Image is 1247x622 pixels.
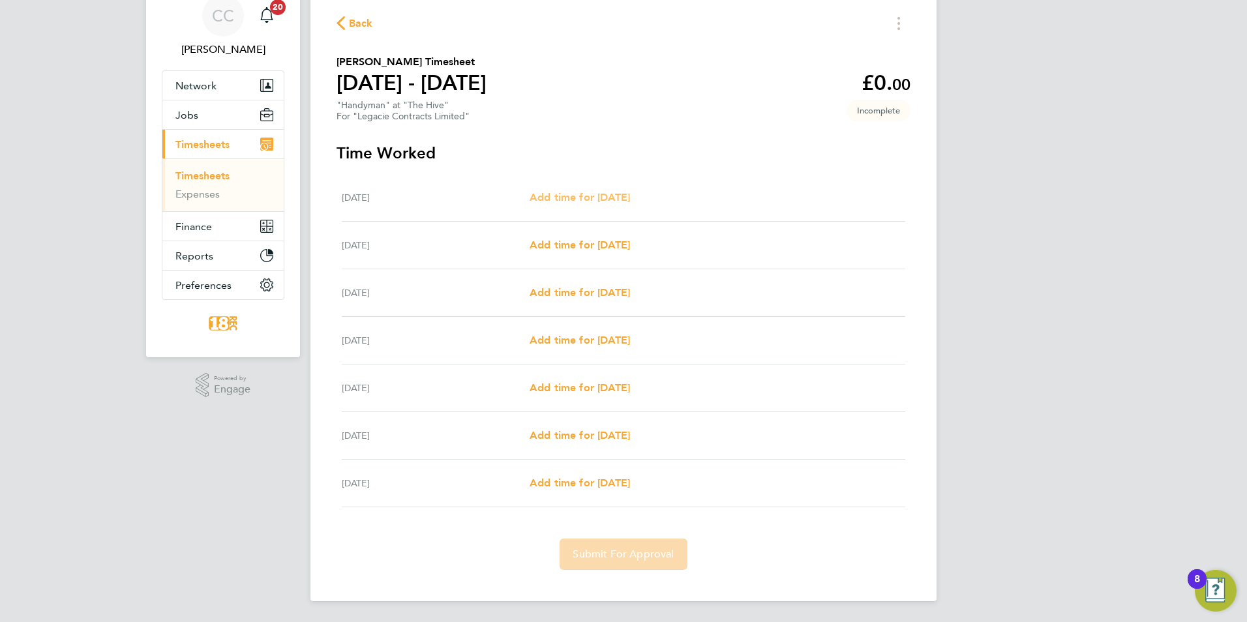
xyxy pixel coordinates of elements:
[1194,579,1200,596] div: 8
[342,428,530,443] div: [DATE]
[342,475,530,491] div: [DATE]
[530,475,630,491] a: Add time for [DATE]
[530,285,630,301] a: Add time for [DATE]
[342,380,530,396] div: [DATE]
[337,15,373,31] button: Back
[175,109,198,121] span: Jobs
[349,16,373,31] span: Back
[175,188,220,200] a: Expenses
[530,429,630,441] span: Add time for [DATE]
[214,373,250,384] span: Powered by
[530,428,630,443] a: Add time for [DATE]
[530,239,630,251] span: Add time for [DATE]
[162,158,284,211] div: Timesheets
[337,143,910,164] h3: Time Worked
[530,381,630,394] span: Add time for [DATE]
[887,13,910,33] button: Timesheets Menu
[862,70,910,95] app-decimal: £0.
[175,80,217,92] span: Network
[530,286,630,299] span: Add time for [DATE]
[196,373,251,398] a: Powered byEngage
[162,71,284,100] button: Network
[162,313,284,334] a: Go to home page
[175,250,213,262] span: Reports
[162,212,284,241] button: Finance
[342,333,530,348] div: [DATE]
[337,54,487,70] h2: [PERSON_NAME] Timesheet
[337,70,487,96] h1: [DATE] - [DATE]
[205,313,241,334] img: 18rec-logo-retina.png
[530,380,630,396] a: Add time for [DATE]
[175,279,232,291] span: Preferences
[214,384,250,395] span: Engage
[175,170,230,182] a: Timesheets
[1195,570,1237,612] button: Open Resource Center, 8 new notifications
[175,220,212,233] span: Finance
[162,100,284,129] button: Jobs
[892,75,910,94] span: 00
[162,271,284,299] button: Preferences
[162,241,284,270] button: Reports
[530,191,630,203] span: Add time for [DATE]
[175,138,230,151] span: Timesheets
[530,333,630,348] a: Add time for [DATE]
[162,42,284,57] span: Chloe Crayden
[337,111,470,122] div: For "Legacie Contracts Limited"
[162,130,284,158] button: Timesheets
[342,190,530,205] div: [DATE]
[530,334,630,346] span: Add time for [DATE]
[212,7,234,24] span: CC
[342,237,530,253] div: [DATE]
[530,190,630,205] a: Add time for [DATE]
[530,477,630,489] span: Add time for [DATE]
[530,237,630,253] a: Add time for [DATE]
[337,100,470,122] div: "Handyman" at "The Hive"
[342,285,530,301] div: [DATE]
[847,100,910,121] span: This timesheet is Incomplete.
